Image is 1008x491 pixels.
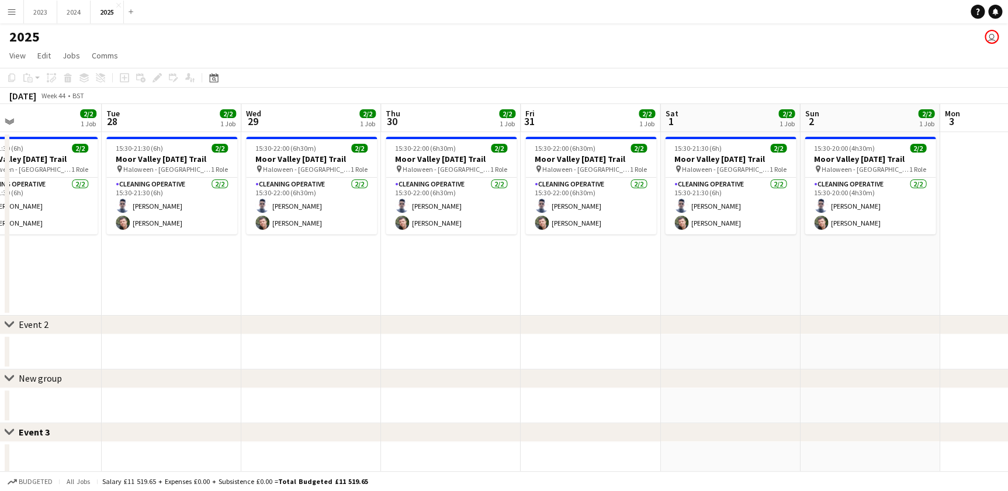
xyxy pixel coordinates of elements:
[87,48,123,63] a: Comms
[9,28,40,46] h1: 2025
[64,477,92,486] span: All jobs
[19,319,49,330] div: Event 2
[91,1,124,23] button: 2025
[102,477,368,486] div: Salary £11 519.65 + Expenses £0.00 + Subsistence £0.00 =
[19,478,53,486] span: Budgeted
[5,48,30,63] a: View
[33,48,56,63] a: Edit
[9,50,26,61] span: View
[39,91,68,100] span: Week 44
[19,426,59,438] div: Event 3
[58,48,85,63] a: Jobs
[6,475,54,488] button: Budgeted
[19,372,62,384] div: New group
[985,30,999,44] app-user-avatar: Chris hessey
[278,477,368,486] span: Total Budgeted £11 519.65
[24,1,57,23] button: 2023
[9,90,36,102] div: [DATE]
[92,50,118,61] span: Comms
[57,1,91,23] button: 2024
[72,91,84,100] div: BST
[37,50,51,61] span: Edit
[63,50,80,61] span: Jobs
